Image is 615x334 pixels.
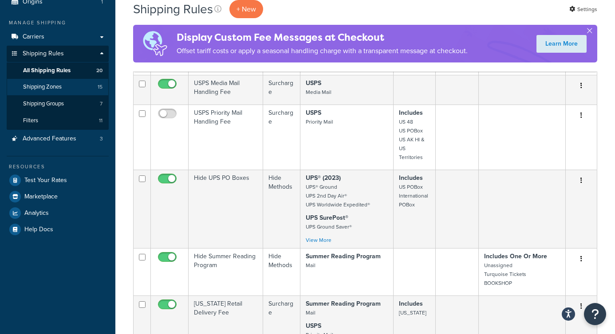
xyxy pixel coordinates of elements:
[7,46,109,130] li: Shipping Rules
[24,193,58,201] span: Marketplace
[7,163,109,171] div: Resources
[7,113,109,129] li: Filters
[7,189,109,205] a: Marketplace
[24,226,53,233] span: Help Docs
[306,213,348,222] strong: UPS SurePost®
[306,78,321,88] strong: USPS
[23,33,44,41] span: Carriers
[189,75,263,105] td: USPS Media Mail Handling Fee
[100,100,102,108] span: 7
[399,173,423,183] strong: Includes
[189,105,263,170] td: USPS Priority Mail Handling Fee
[23,50,64,58] span: Shipping Rules
[23,117,38,124] span: Filters
[133,25,177,62] img: duties-banner-06bc72dcb5fe05cb3f9472aba00be2ae8eb53ab6f0d8bb03d382ba314ac3c341.png
[7,221,109,237] a: Help Docs
[24,210,49,217] span: Analytics
[7,96,109,112] a: Shipping Groups 7
[306,299,381,308] strong: Summer Reading Program
[7,172,109,188] a: Test Your Rates
[7,29,109,45] a: Carriers
[306,173,341,183] strong: UPS® (2023)
[399,118,425,161] small: US 48 US POBox US AK HI & US Territories
[177,45,468,57] p: Offset tariff costs or apply a seasonal handling charge with a transparent message at checkout.
[484,261,526,287] small: Unassigned Turquoise Tickets BOOKSHOP
[306,108,321,117] strong: USPS
[536,35,587,53] a: Learn More
[7,79,109,95] a: Shipping Zones 15
[306,261,315,269] small: Mail
[399,108,423,117] strong: Includes
[24,177,67,184] span: Test Your Rates
[306,321,321,330] strong: USPS
[569,3,597,16] a: Settings
[98,83,102,91] span: 15
[7,131,109,147] a: Advanced Features 3
[7,19,109,27] div: Manage Shipping
[189,170,263,248] td: Hide UPS PO Boxes
[306,236,331,244] a: View More
[7,79,109,95] li: Shipping Zones
[23,100,64,108] span: Shipping Groups
[23,135,76,143] span: Advanced Features
[306,252,381,261] strong: Summer Reading Program
[399,309,426,317] small: [US_STATE]
[7,205,109,221] a: Analytics
[263,75,300,105] td: Surcharge
[7,62,109,79] li: All Shipping Rules
[399,299,423,308] strong: Includes
[7,131,109,147] li: Advanced Features
[189,248,263,295] td: Hide Summer Reading Program
[263,248,300,295] td: Hide Methods
[23,83,62,91] span: Shipping Zones
[7,113,109,129] a: Filters 11
[177,30,468,45] h4: Display Custom Fee Messages at Checkout
[133,0,213,18] h1: Shipping Rules
[100,135,103,143] span: 3
[7,96,109,112] li: Shipping Groups
[23,67,71,74] span: All Shipping Rules
[263,105,300,170] td: Surcharge
[306,88,331,96] small: Media Mail
[306,183,370,209] small: UPS® Ground UPS 2nd Day Air® UPS Worldwide Expedited®
[306,309,315,317] small: Mail
[484,252,547,261] strong: Includes One Or More
[399,183,428,209] small: US POBox International POBox
[306,118,333,126] small: Priority Mail
[7,46,109,62] a: Shipping Rules
[306,223,352,231] small: UPS Ground Saver®
[99,117,102,124] span: 11
[7,62,109,79] a: All Shipping Rules 20
[96,67,102,74] span: 20
[263,170,300,248] td: Hide Methods
[584,303,606,325] button: Open Resource Center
